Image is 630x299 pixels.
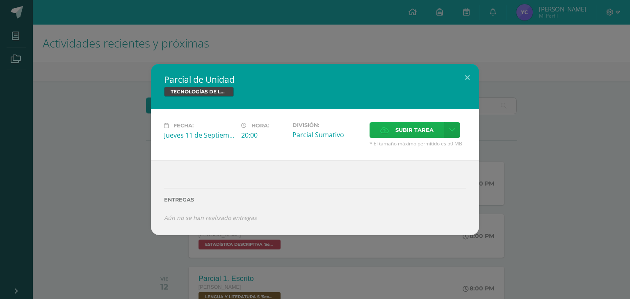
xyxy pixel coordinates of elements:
[164,197,466,203] label: Entregas
[292,122,363,128] label: División:
[241,131,286,140] div: 20:00
[164,131,235,140] div: Jueves 11 de Septiembre
[164,87,234,97] span: TECNOLOGÍAS DE LA INFORMACIÓN Y LA COMUNICACIÓN 5
[395,122,434,138] span: Subir tarea
[456,64,479,92] button: Close (Esc)
[164,214,257,222] i: Aún no se han realizado entregas
[292,130,363,139] div: Parcial Sumativo
[164,74,466,85] h2: Parcial de Unidad
[251,122,269,129] span: Hora:
[370,140,466,147] span: * El tamaño máximo permitido es 50 MB
[173,122,194,129] span: Fecha:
